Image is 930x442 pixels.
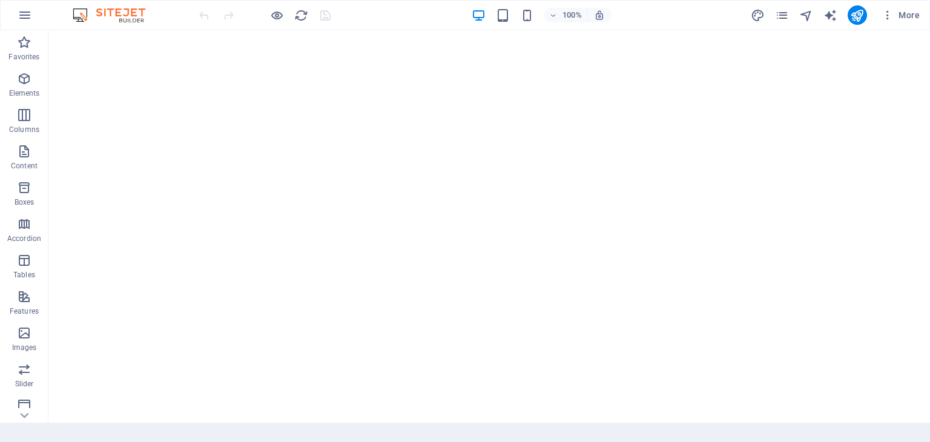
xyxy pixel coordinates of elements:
p: Accordion [7,234,41,243]
button: pages [775,8,790,22]
p: Images [12,343,37,352]
button: Click here to leave preview mode and continue editing [269,8,284,22]
p: Elements [9,88,40,98]
button: 100% [544,8,587,22]
button: publish [848,5,867,25]
i: Pages (Ctrl+Alt+S) [775,8,789,22]
i: Design (Ctrl+Alt+Y) [751,8,765,22]
button: navigator [799,8,814,22]
i: Reload page [294,8,308,22]
h6: 100% [562,8,582,22]
p: Columns [9,125,39,134]
p: Tables [13,270,35,280]
i: Navigator [799,8,813,22]
p: Slider [15,379,34,389]
button: design [751,8,765,22]
span: More [882,9,920,21]
button: text_generator [823,8,838,22]
button: reload [294,8,308,22]
i: Publish [850,8,864,22]
p: Features [10,306,39,316]
p: Favorites [8,52,39,62]
p: Boxes [15,197,35,207]
p: Content [11,161,38,171]
img: Editor Logo [70,8,160,22]
i: AI Writer [823,8,837,22]
button: More [877,5,925,25]
i: On resize automatically adjust zoom level to fit chosen device. [594,10,605,21]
